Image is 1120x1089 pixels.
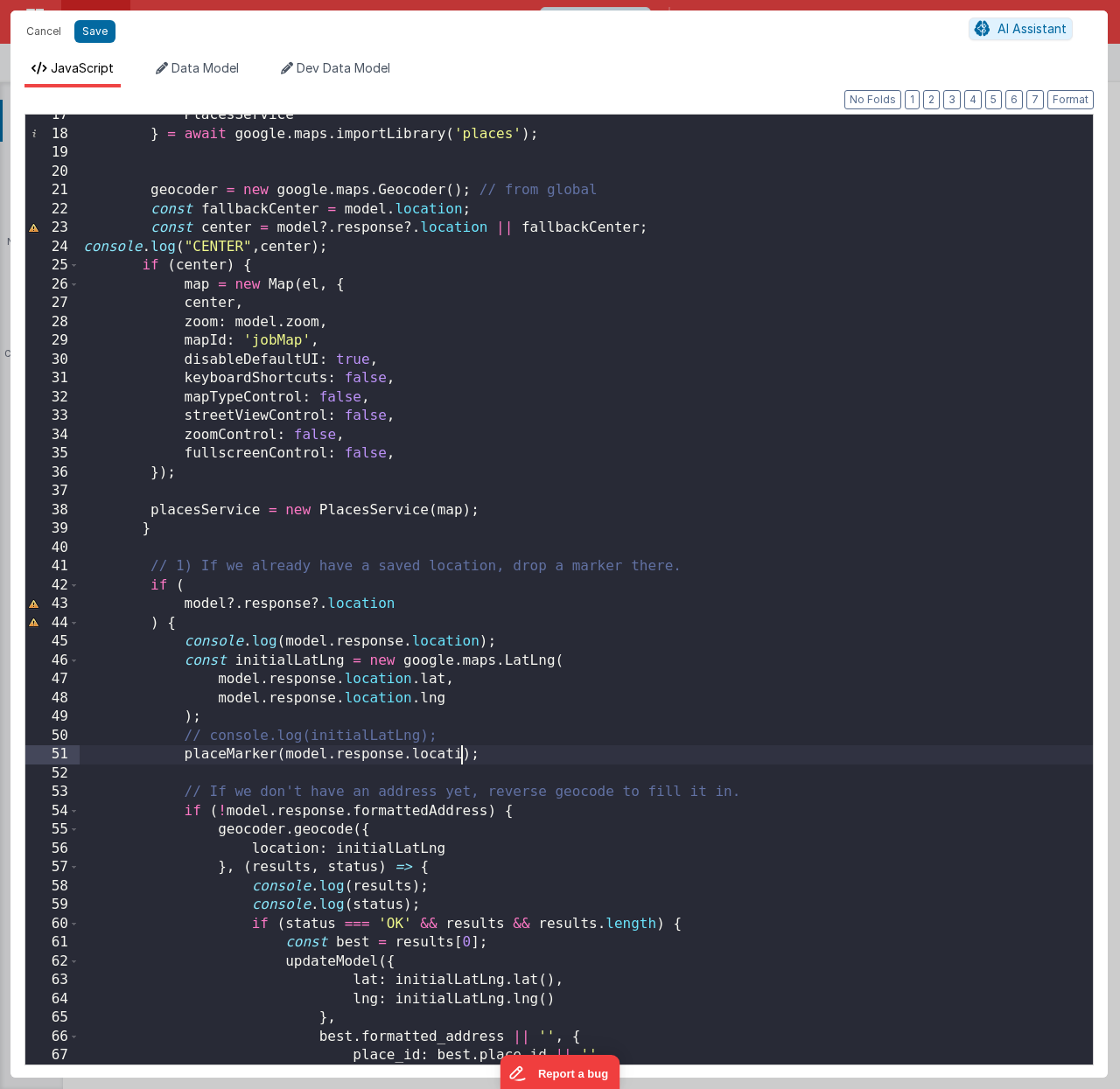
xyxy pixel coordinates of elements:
[844,90,901,109] button: No Folds
[1047,90,1094,109] button: Format
[25,464,80,483] div: 36
[25,802,80,821] div: 54
[51,60,114,75] span: JavaScript
[25,840,80,859] div: 56
[964,90,982,109] button: 4
[985,90,1002,109] button: 5
[171,60,239,75] span: Data Model
[25,858,80,877] div: 57
[25,953,80,972] div: 62
[969,17,1073,40] button: AI Assistant
[25,426,80,445] div: 34
[297,60,390,75] span: Dev Data Model
[25,915,80,934] div: 60
[25,501,80,520] div: 38
[25,708,80,727] div: 49
[943,90,961,109] button: 3
[25,313,80,332] div: 28
[1005,90,1023,109] button: 6
[25,143,80,163] div: 19
[25,407,80,426] div: 33
[25,933,80,953] div: 61
[25,764,80,784] div: 52
[25,444,80,464] div: 35
[25,990,80,1009] div: 64
[25,200,80,220] div: 22
[1026,90,1044,109] button: 7
[25,820,80,840] div: 55
[25,163,80,182] div: 20
[25,576,80,596] div: 42
[25,783,80,802] div: 53
[25,595,80,614] div: 43
[25,1028,80,1047] div: 66
[25,971,80,990] div: 63
[25,614,80,633] div: 44
[25,482,80,501] div: 37
[25,125,80,144] div: 18
[25,276,80,295] div: 26
[25,351,80,370] div: 30
[25,652,80,671] div: 46
[25,670,80,689] div: 47
[25,539,80,558] div: 40
[25,632,80,652] div: 45
[25,332,80,351] div: 29
[25,388,80,408] div: 32
[905,90,920,109] button: 1
[25,219,80,238] div: 23
[25,877,80,897] div: 58
[17,19,70,44] button: Cancel
[25,896,80,915] div: 59
[25,1009,80,1028] div: 65
[25,369,80,388] div: 31
[25,294,80,313] div: 27
[25,181,80,200] div: 21
[25,256,80,276] div: 25
[25,106,80,125] div: 17
[74,20,115,43] button: Save
[923,90,940,109] button: 2
[997,21,1067,36] span: AI Assistant
[25,745,80,764] div: 51
[25,557,80,576] div: 41
[25,689,80,709] div: 48
[25,727,80,746] div: 50
[25,1046,80,1065] div: 67
[25,238,80,257] div: 24
[25,520,80,539] div: 39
